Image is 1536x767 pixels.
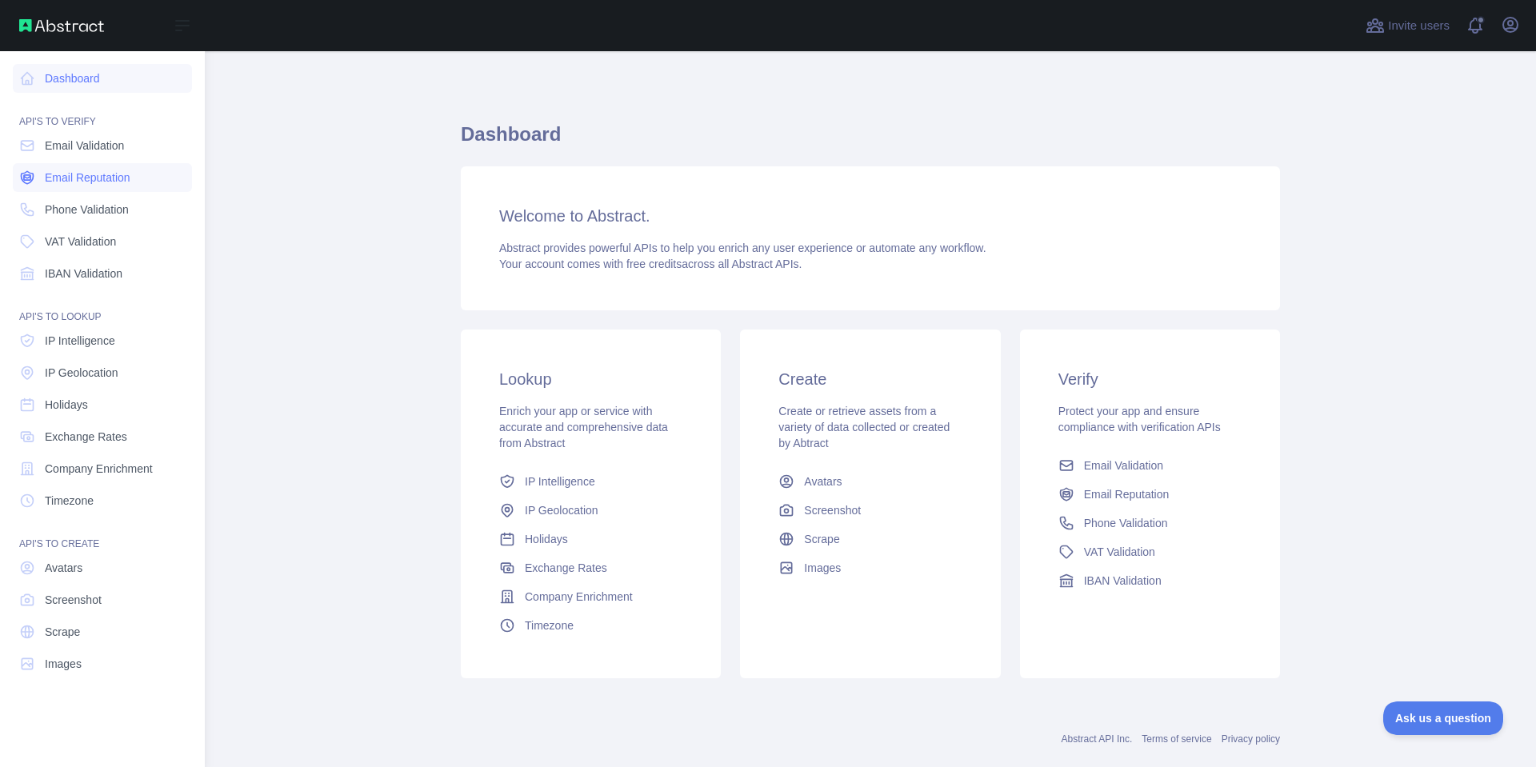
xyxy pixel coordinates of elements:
[1388,17,1450,35] span: Invite users
[13,64,192,93] a: Dashboard
[1084,486,1170,502] span: Email Reputation
[45,333,115,349] span: IP Intelligence
[13,291,192,323] div: API'S TO LOOKUP
[13,96,192,128] div: API'S TO VERIFY
[13,390,192,419] a: Holidays
[1052,509,1248,537] a: Phone Validation
[499,205,1242,227] h3: Welcome to Abstract.
[772,467,968,496] a: Avatars
[45,560,82,576] span: Avatars
[13,358,192,387] a: IP Geolocation
[13,259,192,288] a: IBAN Validation
[804,473,842,489] span: Avatars
[13,486,192,515] a: Timezone
[493,467,689,496] a: IP Intelligence
[493,553,689,582] a: Exchange Rates
[13,195,192,224] a: Phone Validation
[1058,405,1221,433] span: Protect your app and ensure compliance with verification APIs
[45,202,129,218] span: Phone Validation
[13,422,192,451] a: Exchange Rates
[1084,457,1163,473] span: Email Validation
[626,258,682,270] span: free credits
[525,502,598,518] span: IP Geolocation
[493,496,689,525] a: IP Geolocation
[1052,537,1248,566] a: VAT Validation
[13,163,192,192] a: Email Reputation
[804,502,861,518] span: Screenshot
[1142,733,1211,745] a: Terms of service
[1052,451,1248,480] a: Email Validation
[13,131,192,160] a: Email Validation
[499,258,802,270] span: Your account comes with across all Abstract APIs.
[19,19,104,32] img: Abstract API
[45,266,122,282] span: IBAN Validation
[45,429,127,445] span: Exchange Rates
[13,227,192,256] a: VAT Validation
[772,496,968,525] a: Screenshot
[499,368,682,390] h3: Lookup
[1052,480,1248,509] a: Email Reputation
[45,365,118,381] span: IP Geolocation
[1222,733,1280,745] a: Privacy policy
[1383,701,1504,735] iframe: Toggle Customer Support
[525,531,568,547] span: Holidays
[499,242,986,254] span: Abstract provides powerful APIs to help you enrich any user experience or automate any workflow.
[45,461,153,477] span: Company Enrichment
[772,553,968,582] a: Images
[13,585,192,614] a: Screenshot
[499,405,668,449] span: Enrich your app or service with accurate and comprehensive data from Abstract
[1062,733,1133,745] a: Abstract API Inc.
[525,589,633,605] span: Company Enrichment
[804,531,839,547] span: Scrape
[45,397,88,413] span: Holidays
[804,560,841,576] span: Images
[1362,13,1453,38] button: Invite users
[493,525,689,553] a: Holidays
[13,518,192,550] div: API'S TO CREATE
[45,624,80,640] span: Scrape
[45,234,116,250] span: VAT Validation
[772,525,968,553] a: Scrape
[1084,515,1168,531] span: Phone Validation
[13,326,192,355] a: IP Intelligence
[45,170,130,186] span: Email Reputation
[525,617,574,633] span: Timezone
[778,368,962,390] h3: Create
[45,493,94,509] span: Timezone
[13,454,192,483] a: Company Enrichment
[1058,368,1242,390] h3: Verify
[45,138,124,154] span: Email Validation
[525,560,607,576] span: Exchange Rates
[1052,566,1248,595] a: IBAN Validation
[13,617,192,646] a: Scrape
[13,553,192,582] a: Avatars
[493,611,689,640] a: Timezone
[525,473,595,489] span: IP Intelligence
[45,656,82,672] span: Images
[461,122,1280,160] h1: Dashboard
[493,582,689,611] a: Company Enrichment
[45,592,102,608] span: Screenshot
[13,649,192,678] a: Images
[1084,544,1155,560] span: VAT Validation
[1084,573,1162,589] span: IBAN Validation
[778,405,950,449] span: Create or retrieve assets from a variety of data collected or created by Abtract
